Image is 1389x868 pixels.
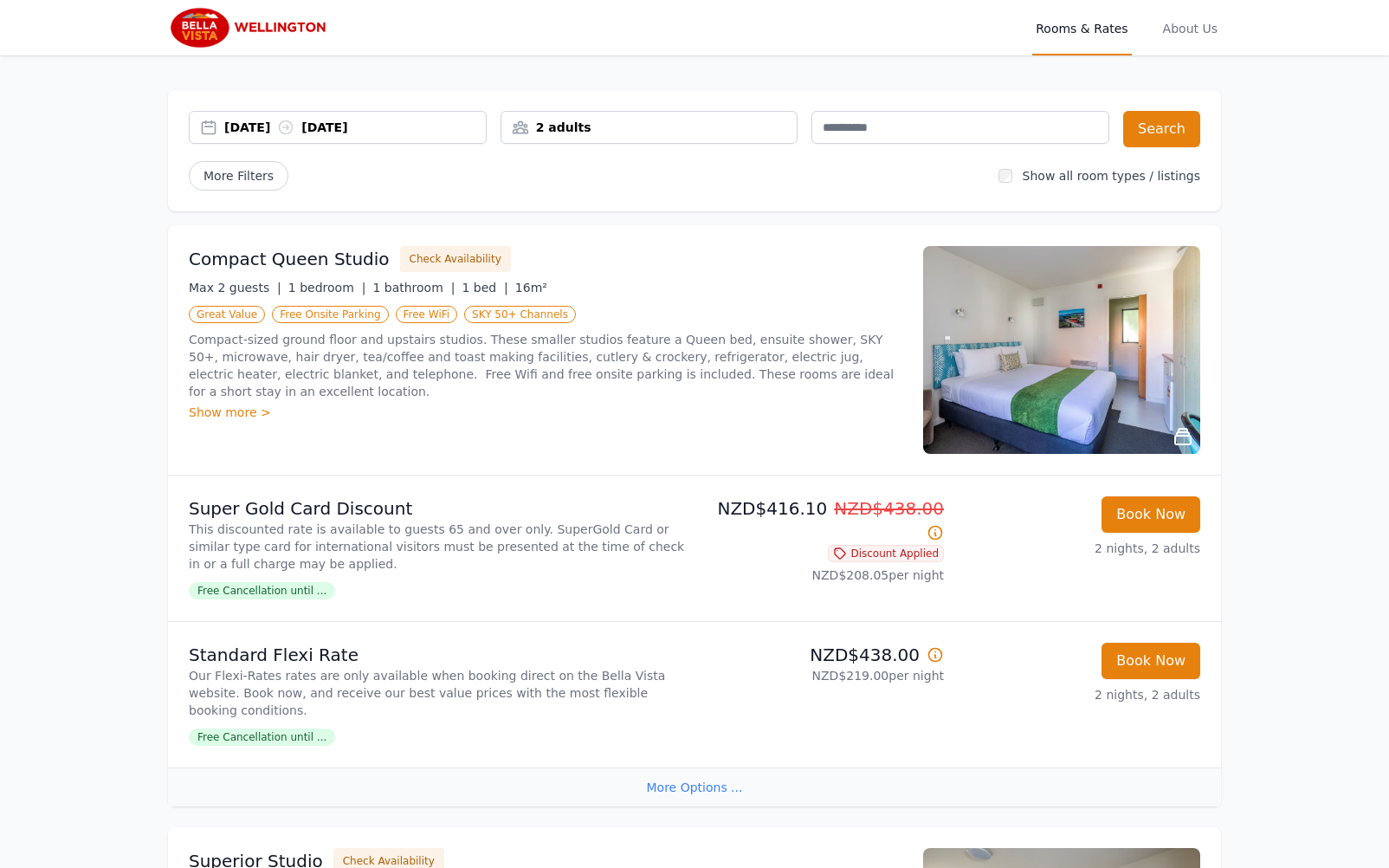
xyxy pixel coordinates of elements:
[1102,643,1200,679] button: Book Now
[515,281,547,295] span: 16m²
[396,306,458,323] span: Free WiFi
[189,306,265,323] span: Great Value
[168,768,1221,806] div: More Options ...
[272,306,388,323] span: Free Onsite Parking
[189,667,688,719] p: Our Flexi-Rates rates are only available when booking direct on the Bella Vista website. Book now...
[958,686,1200,703] p: 2 nights, 2 adults
[1023,169,1200,183] label: Show all room types / listings
[834,498,944,519] span: NZD$438.00
[288,281,366,295] span: 1 bedroom |
[372,281,455,295] span: 1 bathroom |
[189,729,335,746] span: Free Cancellation until ...
[701,667,944,684] p: NZD$219.00 per night
[701,643,944,667] p: NZD$438.00
[189,281,281,295] span: Max 2 guests |
[224,119,486,136] div: [DATE] [DATE]
[701,496,944,545] p: NZD$416.10
[1123,111,1200,147] button: Search
[189,582,335,599] span: Free Cancellation until ...
[189,404,902,421] div: Show more >
[464,306,576,323] span: SKY 50+ Channels
[501,119,798,136] div: 2 adults
[828,545,944,562] span: Discount Applied
[168,7,334,49] img: Bella Vista Wellington
[701,567,944,584] p: NZD$208.05 per night
[400,246,511,272] button: Check Availability
[1102,496,1200,533] button: Book Now
[189,643,688,667] p: Standard Flexi Rate
[189,331,902,400] p: Compact-sized ground floor and upstairs studios. These smaller studios feature a Queen bed, ensui...
[462,281,507,295] span: 1 bed |
[189,247,390,271] h3: Compact Queen Studio
[189,521,688,573] p: This discounted rate is available to guests 65 and over only. SuperGold Card or similar type card...
[189,496,688,521] p: Super Gold Card Discount
[189,161,288,191] span: More Filters
[958,540,1200,557] p: 2 nights, 2 adults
